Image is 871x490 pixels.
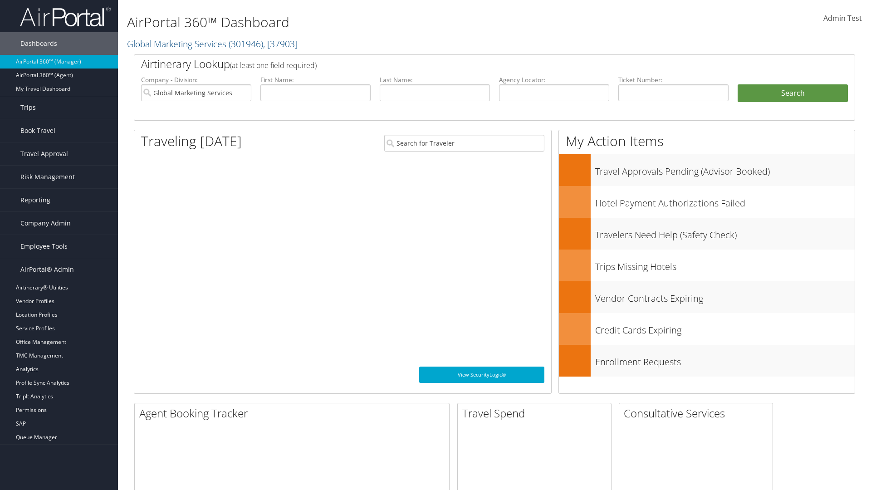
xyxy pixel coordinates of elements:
[20,258,74,281] span: AirPortal® Admin
[559,345,855,377] a: Enrollment Requests
[20,235,68,258] span: Employee Tools
[595,192,855,210] h3: Hotel Payment Authorizations Failed
[559,250,855,281] a: Trips Missing Hotels
[20,189,50,211] span: Reporting
[20,6,111,27] img: airportal-logo.png
[499,75,609,84] label: Agency Locator:
[462,406,611,421] h2: Travel Spend
[559,218,855,250] a: Travelers Need Help (Safety Check)
[380,75,490,84] label: Last Name:
[229,38,263,50] span: ( 301946 )
[230,60,317,70] span: (at least one field required)
[141,132,242,151] h1: Traveling [DATE]
[559,154,855,186] a: Travel Approvals Pending (Advisor Booked)
[127,38,298,50] a: Global Marketing Services
[559,313,855,345] a: Credit Cards Expiring
[20,166,75,188] span: Risk Management
[624,406,773,421] h2: Consultative Services
[595,161,855,178] h3: Travel Approvals Pending (Advisor Booked)
[20,142,68,165] span: Travel Approval
[823,5,862,33] a: Admin Test
[127,13,617,32] h1: AirPortal 360™ Dashboard
[559,132,855,151] h1: My Action Items
[141,56,788,72] h2: Airtinerary Lookup
[738,84,848,103] button: Search
[20,119,55,142] span: Book Travel
[618,75,729,84] label: Ticket Number:
[823,13,862,23] span: Admin Test
[419,367,544,383] a: View SecurityLogic®
[260,75,371,84] label: First Name:
[595,256,855,273] h3: Trips Missing Hotels
[139,406,449,421] h2: Agent Booking Tracker
[595,351,855,368] h3: Enrollment Requests
[141,75,251,84] label: Company - Division:
[263,38,298,50] span: , [ 37903 ]
[595,224,855,241] h3: Travelers Need Help (Safety Check)
[384,135,544,152] input: Search for Traveler
[559,186,855,218] a: Hotel Payment Authorizations Failed
[20,212,71,235] span: Company Admin
[20,96,36,119] span: Trips
[20,32,57,55] span: Dashboards
[595,319,855,337] h3: Credit Cards Expiring
[595,288,855,305] h3: Vendor Contracts Expiring
[559,281,855,313] a: Vendor Contracts Expiring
